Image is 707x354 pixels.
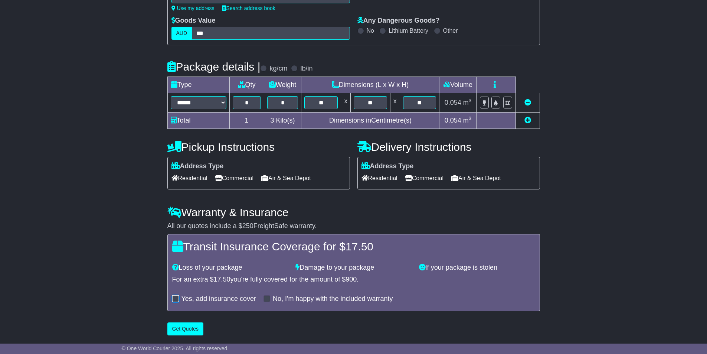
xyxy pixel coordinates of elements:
td: x [341,93,351,113]
td: Volume [439,77,477,93]
div: All our quotes include a $ FreightSafe warranty. [167,222,540,230]
label: No [367,27,374,34]
div: Damage to your package [292,264,415,272]
td: Qty [229,77,264,93]
span: Residential [361,172,397,184]
label: AUD [171,27,192,40]
span: 17.50 [214,276,230,283]
h4: Delivery Instructions [357,141,540,153]
span: 17.50 [346,240,373,253]
span: Residential [171,172,207,184]
span: 3 [270,117,274,124]
span: Commercial [215,172,253,184]
a: Search address book [222,5,275,11]
label: Other [443,27,458,34]
h4: Package details | [167,61,261,73]
td: Dimensions (L x W x H) [301,77,439,93]
td: Weight [264,77,301,93]
label: Goods Value [171,17,216,25]
label: No, I'm happy with the included warranty [273,295,393,303]
a: Use my address [171,5,215,11]
div: If your package is stolen [415,264,539,272]
label: Address Type [171,162,224,170]
td: Dimensions in Centimetre(s) [301,113,439,129]
td: Type [167,77,229,93]
sup: 3 [469,116,472,121]
span: Commercial [405,172,443,184]
span: 250 [242,222,253,230]
a: Remove this item [524,99,531,106]
td: x [390,93,400,113]
td: Kilo(s) [264,113,301,129]
label: kg/cm [269,65,287,73]
span: m [463,99,472,106]
label: Address Type [361,162,414,170]
a: Add new item [524,117,531,124]
label: Any Dangerous Goods? [357,17,440,25]
td: Total [167,113,229,129]
span: © One World Courier 2025. All rights reserved. [122,345,229,351]
button: Get Quotes [167,322,204,335]
span: 900 [346,276,357,283]
span: Air & Sea Depot [261,172,311,184]
span: Air & Sea Depot [451,172,501,184]
span: 0.054 [445,117,461,124]
div: Loss of your package [168,264,292,272]
label: lb/in [300,65,312,73]
span: m [463,117,472,124]
h4: Pickup Instructions [167,141,350,153]
td: 1 [229,113,264,129]
h4: Warranty & Insurance [167,206,540,218]
label: Yes, add insurance cover [181,295,256,303]
h4: Transit Insurance Coverage for $ [172,240,535,253]
div: For an extra $ you're fully covered for the amount of $ . [172,276,535,284]
label: Lithium Battery [389,27,428,34]
sup: 3 [469,98,472,103]
span: 0.054 [445,99,461,106]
